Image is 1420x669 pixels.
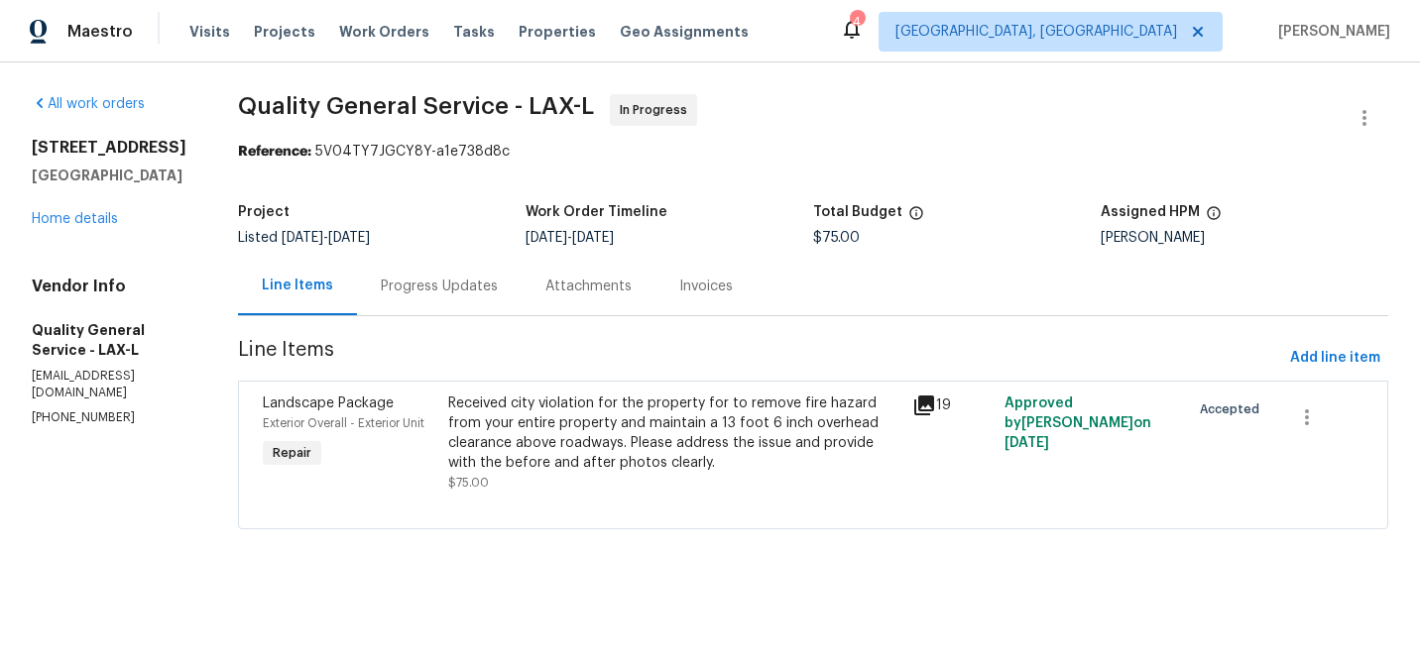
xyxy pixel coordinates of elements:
[1101,231,1388,245] div: [PERSON_NAME]
[679,277,733,296] div: Invoices
[67,22,133,42] span: Maestro
[238,94,594,118] span: Quality General Service - LAX-L
[282,231,370,245] span: -
[265,443,319,463] span: Repair
[1282,340,1388,377] button: Add line item
[620,22,749,42] span: Geo Assignments
[453,25,495,39] span: Tasks
[1200,399,1267,419] span: Accepted
[620,100,695,120] span: In Progress
[32,97,145,111] a: All work orders
[189,22,230,42] span: Visits
[32,212,118,226] a: Home details
[448,393,899,473] div: Received city violation for the property for to remove fire hazard from your entire property and ...
[381,277,498,296] div: Progress Updates
[448,477,489,489] span: $75.00
[238,340,1282,377] span: Line Items
[1005,396,1151,450] span: Approved by [PERSON_NAME] on
[572,231,614,245] span: [DATE]
[912,393,993,417] div: 19
[526,205,667,219] h5: Work Order Timeline
[32,320,190,360] h5: Quality General Service - LAX-L
[339,22,429,42] span: Work Orders
[238,231,370,245] span: Listed
[1101,205,1200,219] h5: Assigned HPM
[263,417,424,429] span: Exterior Overall - Exterior Unit
[32,166,190,185] h5: [GEOGRAPHIC_DATA]
[32,138,190,158] h2: [STREET_ADDRESS]
[32,277,190,296] h4: Vendor Info
[282,231,323,245] span: [DATE]
[1206,205,1222,231] span: The hpm assigned to this work order.
[1005,436,1049,450] span: [DATE]
[262,276,333,295] div: Line Items
[238,142,1388,162] div: 5V04TY7JGCY8Y-a1e738d8c
[526,231,567,245] span: [DATE]
[526,231,614,245] span: -
[850,12,864,32] div: 4
[545,277,632,296] div: Attachments
[32,409,190,426] p: [PHONE_NUMBER]
[328,231,370,245] span: [DATE]
[1290,346,1380,371] span: Add line item
[908,205,924,231] span: The total cost of line items that have been proposed by Opendoor. This sum includes line items th...
[238,145,311,159] b: Reference:
[1270,22,1390,42] span: [PERSON_NAME]
[254,22,315,42] span: Projects
[813,205,902,219] h5: Total Budget
[895,22,1177,42] span: [GEOGRAPHIC_DATA], [GEOGRAPHIC_DATA]
[238,205,290,219] h5: Project
[32,368,190,401] p: [EMAIL_ADDRESS][DOMAIN_NAME]
[263,396,394,410] span: Landscape Package
[813,231,860,245] span: $75.00
[519,22,596,42] span: Properties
